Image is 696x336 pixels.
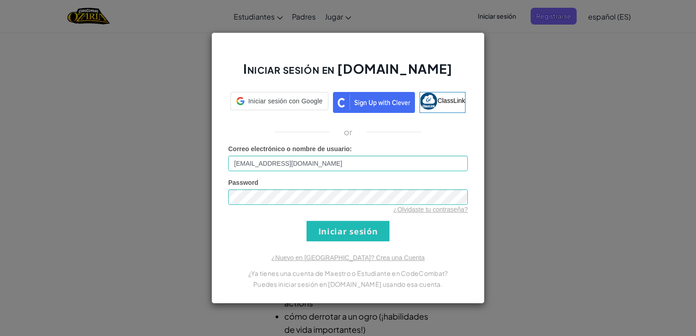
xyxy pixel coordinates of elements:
p: or [344,127,353,137]
p: ¿Ya tienes una cuenta de Maestro o Estudiante en CodeCombat? [228,268,468,279]
span: Iniciar sesión con Google [248,97,322,106]
img: classlink-logo-small.png [420,92,437,110]
img: clever_sso_button@2x.png [333,92,415,113]
h2: Iniciar sesión en [DOMAIN_NAME] [228,60,468,87]
label: : [228,144,352,153]
span: Password [228,179,258,186]
a: ¿Nuevo en [GEOGRAPHIC_DATA]? Crea una Cuenta [271,254,425,261]
a: ¿Olvidaste tu contraseña? [394,206,468,213]
a: Iniciar sesión con Google [230,92,328,113]
span: ClassLink [437,97,465,104]
div: Iniciar sesión con Google [230,92,328,110]
input: Iniciar sesión [307,221,389,241]
p: Puedes iniciar sesión en [DOMAIN_NAME] usando esa cuenta. [228,279,468,290]
span: Correo electrónico o nombre de usuario [228,145,350,153]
